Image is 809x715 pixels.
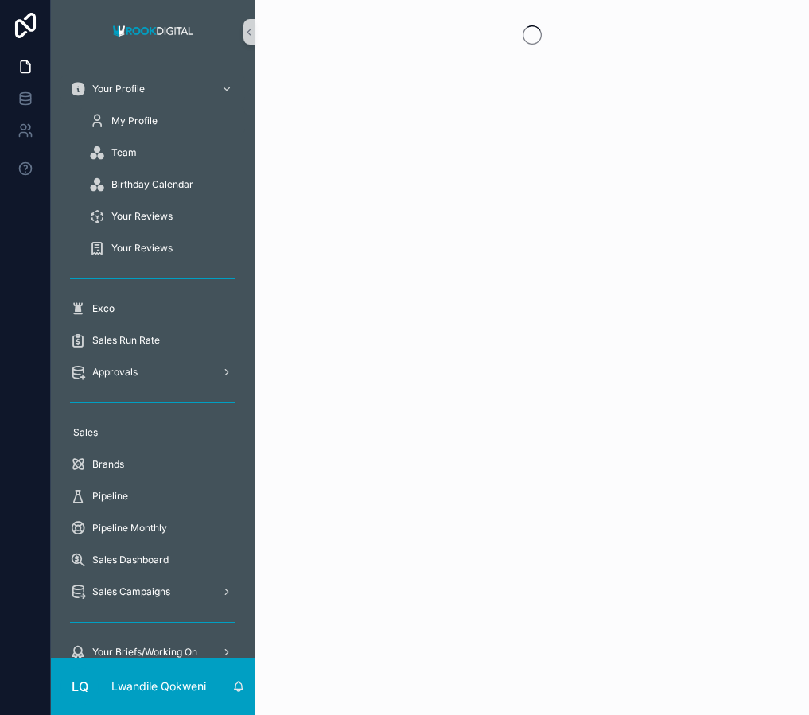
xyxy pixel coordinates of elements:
span: Pipeline Monthly [92,522,167,534]
span: Sales Campaigns [92,585,170,598]
a: Pipeline [60,482,245,511]
a: Exco [60,294,245,323]
span: LQ [72,677,88,696]
span: Your Briefs/Working On [92,646,197,659]
a: Your Reviews [80,202,245,231]
span: Your Profile [92,83,145,95]
a: My Profile [80,107,245,135]
a: Approvals [60,358,245,387]
a: Brands [60,450,245,479]
span: Pipeline [92,490,128,503]
img: App logo [108,19,198,45]
a: Sales [60,418,245,447]
a: Sales Campaigns [60,577,245,606]
span: Exco [92,302,115,315]
span: Your Reviews [111,210,173,223]
span: Approvals [92,366,138,379]
span: Brands [92,458,124,471]
a: Birthday Calendar [80,170,245,199]
a: Your Profile [60,75,245,103]
a: Pipeline Monthly [60,514,245,542]
p: Lwandile Qokweni [111,678,206,694]
a: Sales Run Rate [60,326,245,355]
a: Sales Dashboard [60,546,245,574]
span: Sales Run Rate [92,334,160,347]
span: Sales Dashboard [92,554,169,566]
span: Your Reviews [111,242,173,255]
a: Team [80,138,245,167]
a: Your Reviews [80,234,245,262]
span: Team [111,146,137,159]
div: scrollable content [51,64,255,658]
span: Sales [73,426,98,439]
span: Birthday Calendar [111,178,193,191]
span: My Profile [111,115,158,127]
a: Your Briefs/Working On [60,638,245,666]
